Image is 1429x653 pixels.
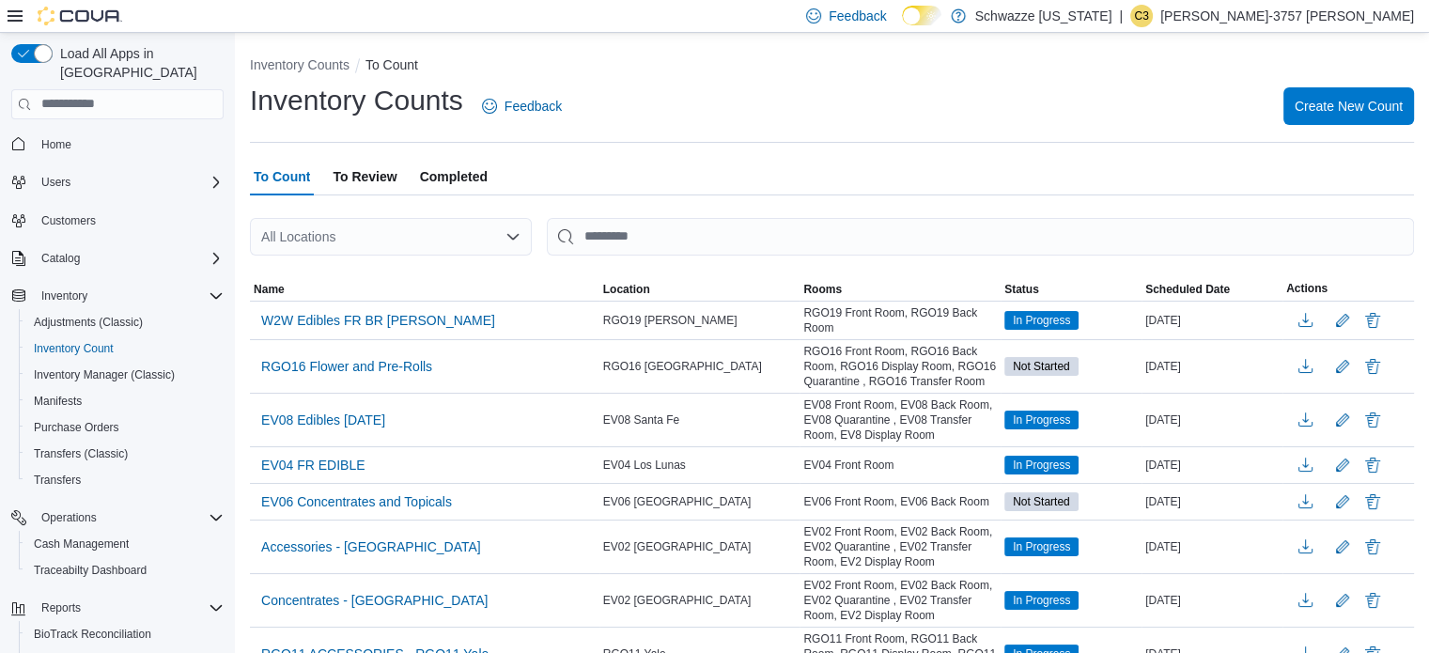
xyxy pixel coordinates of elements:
span: In Progress [1013,457,1070,474]
a: Feedback [474,87,569,125]
span: Catalog [34,247,224,270]
span: Manifests [26,390,224,412]
span: RGO19 [PERSON_NAME] [603,313,738,328]
button: Users [34,171,78,194]
button: Concentrates - [GEOGRAPHIC_DATA] [254,586,495,614]
span: Catalog [41,251,80,266]
button: Create New Count [1283,87,1414,125]
span: Transfers (Classic) [26,443,224,465]
button: Home [4,131,231,158]
button: Adjustments (Classic) [19,309,231,335]
button: Edit count details [1331,586,1354,614]
span: Cash Management [34,536,129,552]
span: To Review [333,158,396,195]
span: In Progress [1004,456,1079,474]
span: Feedback [829,7,886,25]
a: BioTrack Reconciliation [26,623,159,645]
button: Edit count details [1331,488,1354,516]
span: Home [34,132,224,156]
span: Inventory Manager (Classic) [26,364,224,386]
span: Inventory Count [34,341,114,356]
input: Dark Mode [902,6,941,25]
button: Inventory Counts [250,57,349,72]
button: Edit count details [1331,451,1354,479]
button: Open list of options [505,229,520,244]
span: Customers [34,209,224,232]
span: Purchase Orders [26,416,224,439]
p: | [1119,5,1123,27]
button: Status [1001,278,1142,301]
button: Delete [1361,309,1384,332]
button: Delete [1361,454,1384,476]
button: Manifests [19,388,231,414]
span: EV08 Edibles [DATE] [261,411,385,429]
div: EV06 Front Room, EV06 Back Room [800,490,1001,513]
span: Adjustments (Classic) [34,315,143,330]
a: Transfers [26,469,88,491]
span: Create New Count [1295,97,1403,116]
button: Delete [1361,536,1384,558]
span: In Progress [1004,411,1079,429]
button: Inventory [34,285,95,307]
span: To Count [254,158,310,195]
span: Not Started [1004,492,1079,511]
div: EV08 Front Room, EV08 Back Room, EV08 Quarantine , EV08 Transfer Room, EV8 Display Room [800,394,1001,446]
button: Inventory Count [19,335,231,362]
div: [DATE] [1142,409,1282,431]
span: Inventory Count [26,337,224,360]
button: Edit count details [1331,406,1354,434]
span: In Progress [1004,591,1079,610]
span: Location [603,282,650,297]
button: EV08 Edibles [DATE] [254,406,393,434]
a: Traceabilty Dashboard [26,559,154,582]
span: Users [41,175,70,190]
h1: Inventory Counts [250,82,463,119]
a: Cash Management [26,533,136,555]
button: Inventory Manager (Classic) [19,362,231,388]
span: Users [34,171,224,194]
span: BioTrack Reconciliation [34,627,151,642]
span: Inventory Manager (Classic) [34,367,175,382]
span: EV04 FR EDIBLE [261,456,365,474]
span: Scheduled Date [1145,282,1230,297]
span: Purchase Orders [34,420,119,435]
span: In Progress [1004,537,1079,556]
button: Inventory [4,283,231,309]
a: Home [34,133,79,156]
div: RGO19 Front Room, RGO19 Back Room [800,302,1001,339]
a: Inventory Count [26,337,121,360]
span: EV02 [GEOGRAPHIC_DATA] [603,539,752,554]
span: Customers [41,213,96,228]
button: Accessories - [GEOGRAPHIC_DATA] [254,533,489,561]
span: Feedback [505,97,562,116]
button: Delete [1361,355,1384,378]
span: Rooms [803,282,842,297]
span: Inventory [41,288,87,303]
span: Traceabilty Dashboard [26,559,224,582]
div: [DATE] [1142,309,1282,332]
span: Dark Mode [902,25,903,26]
span: Traceabilty Dashboard [34,563,147,578]
button: Location [599,278,800,301]
span: Completed [420,158,488,195]
a: Purchase Orders [26,416,127,439]
a: Transfers (Classic) [26,443,135,465]
button: Transfers (Classic) [19,441,231,467]
span: Load All Apps in [GEOGRAPHIC_DATA] [53,44,224,82]
button: Delete [1361,409,1384,431]
span: Reports [41,600,81,615]
span: Home [41,137,71,152]
span: C3 [1134,5,1148,27]
button: Delete [1361,490,1384,513]
span: Accessories - [GEOGRAPHIC_DATA] [261,537,481,556]
span: Operations [41,510,97,525]
button: Catalog [34,247,87,270]
span: Not Started [1013,358,1070,375]
div: EV04 Front Room [800,454,1001,476]
span: Transfers (Classic) [34,446,128,461]
span: Actions [1286,281,1328,296]
button: Operations [34,506,104,529]
button: Rooms [800,278,1001,301]
div: Christopher-3757 Gonzalez [1130,5,1153,27]
button: Traceabilty Dashboard [19,557,231,583]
